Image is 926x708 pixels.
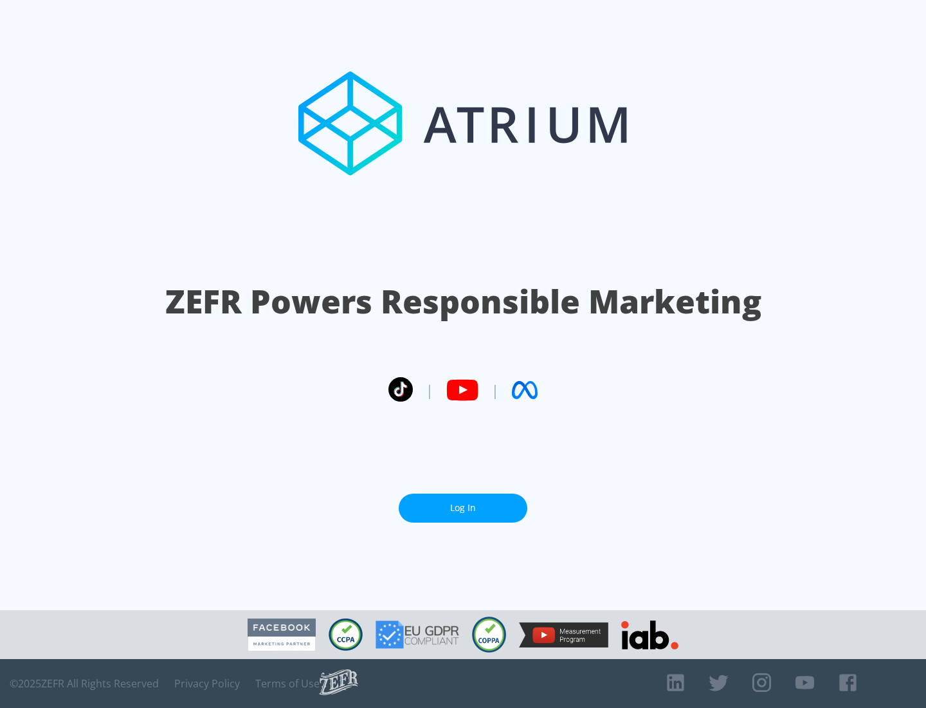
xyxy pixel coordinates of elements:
img: GDPR Compliant [376,620,459,649]
span: | [426,380,433,400]
img: CCPA Compliant [329,619,363,651]
img: Facebook Marketing Partner [248,619,316,651]
a: Privacy Policy [174,677,240,690]
a: Log In [399,494,527,523]
img: COPPA Compliant [472,617,506,653]
img: IAB [621,620,678,649]
span: © 2025 ZEFR All Rights Reserved [10,677,159,690]
img: YouTube Measurement Program [519,622,608,647]
a: Terms of Use [255,677,320,690]
span: | [491,380,499,400]
h1: ZEFR Powers Responsible Marketing [165,279,761,324]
